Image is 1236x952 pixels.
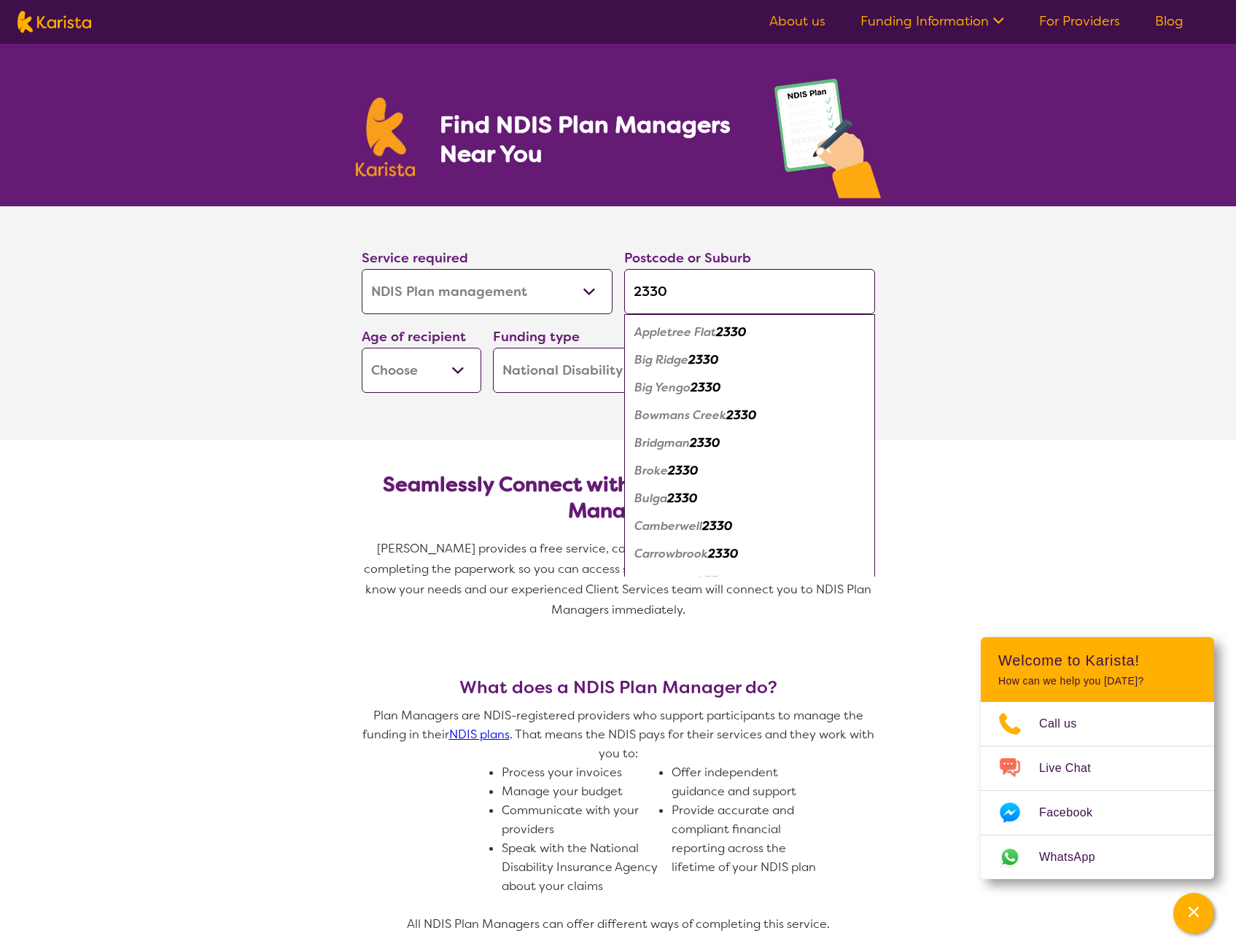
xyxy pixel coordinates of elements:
[631,402,868,429] div: Bowmans Creek 2330
[634,435,690,450] em: Bridgman
[716,324,746,340] em: 2330
[631,540,868,568] div: Carrowbrook 2330
[981,637,1214,879] div: Channel Menu
[631,429,868,457] div: Bridgman 2330
[672,763,830,801] li: Offer independent guidance and support
[631,374,868,402] div: Big Yengo 2330
[493,328,580,346] label: Funding type
[860,12,1004,30] a: Funding Information
[668,463,698,478] em: 2330
[631,319,868,346] div: Appletree Flat 2330
[631,512,868,540] div: Camberwell 2330
[449,727,510,742] a: NDIS plans
[1039,713,1095,735] span: Call us
[631,457,868,485] div: Broke 2330
[362,249,468,267] label: Service required
[981,835,1214,879] a: Web link opens in a new tab.
[356,677,881,698] h3: What does a NDIS Plan Manager do?
[440,110,745,168] h1: Find NDIS Plan Managers Near You
[769,12,825,30] a: About us
[1173,893,1214,934] button: Channel Menu
[688,352,718,367] em: 2330
[726,407,756,423] em: 2330
[634,546,708,561] em: Carrowbrook
[672,801,830,877] li: Provide accurate and compliant financial reporting across the lifetime of your NDIS plan
[362,328,466,346] label: Age of recipient
[702,518,732,534] em: 2330
[631,568,868,596] div: Clydesdale 2330
[1039,802,1110,824] span: Facebook
[696,574,726,589] em: 2330
[998,652,1197,669] h2: Welcome to Karista!
[364,541,875,617] span: [PERSON_NAME] provides a free service, connecting you to NDIS Plan Managers and completing the pa...
[631,485,868,512] div: Bulga 2330
[634,380,691,395] em: Big Yengo
[356,98,416,176] img: Karista logo
[1039,12,1120,30] a: For Providers
[373,472,863,524] h2: Seamlessly Connect with NDIS-Registered Plan Managers
[502,763,660,782] li: Process your invoices
[667,491,697,506] em: 2330
[998,675,1197,687] p: How can we help you [DATE]?
[356,706,881,763] p: Plan Managers are NDIS-registered providers who support participants to manage the funding in the...
[634,324,716,340] em: Appletree Flat
[1155,12,1183,30] a: Blog
[634,352,688,367] em: Big Ridge
[1039,846,1113,868] span: WhatsApp
[502,839,660,896] li: Speak with the National Disability Insurance Agency about your claims
[691,380,720,395] em: 2330
[631,346,868,374] div: Big Ridge 2330
[634,518,702,534] em: Camberwell
[624,269,875,314] input: Type
[18,11,91,33] img: Karista logo
[634,491,667,506] em: Bulga
[774,79,881,206] img: plan-management
[502,801,660,839] li: Communicate with your providers
[634,407,726,423] em: Bowmans Creek
[1039,757,1108,779] span: Live Chat
[981,702,1214,879] ul: Choose channel
[708,546,738,561] em: 2330
[690,435,720,450] em: 2330
[502,782,660,801] li: Manage your budget
[634,574,696,589] em: Clydesdale
[634,463,668,478] em: Broke
[356,915,881,934] p: All NDIS Plan Managers can offer different ways of completing this service.
[624,249,751,267] label: Postcode or Suburb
